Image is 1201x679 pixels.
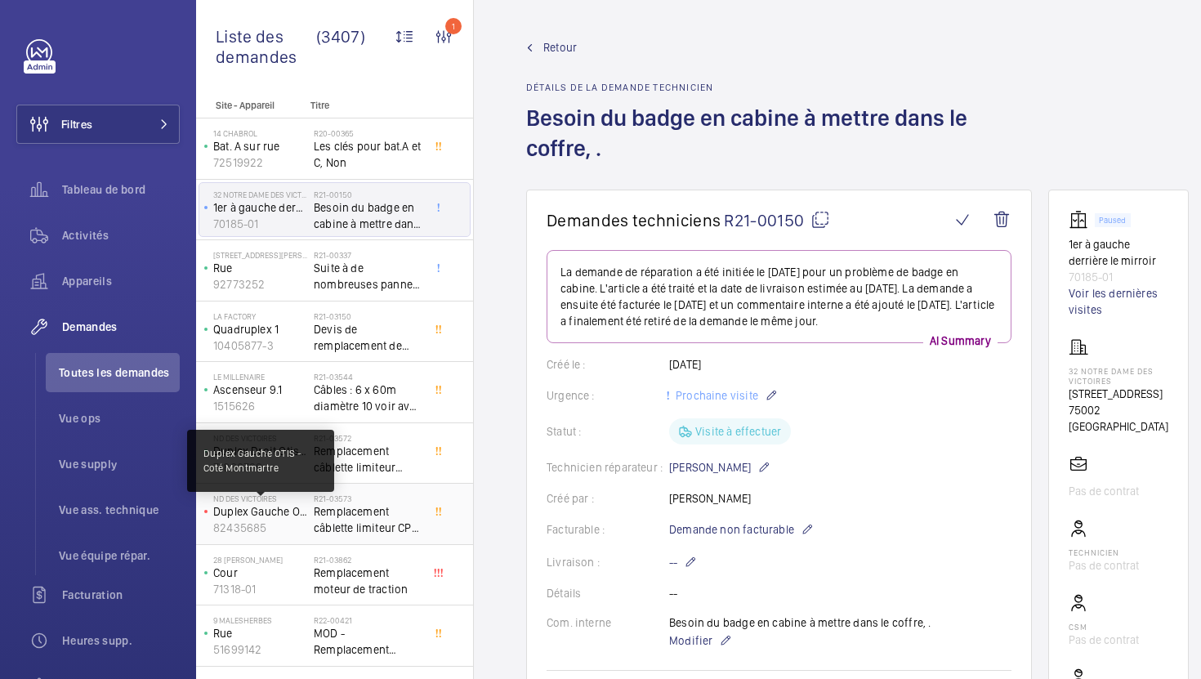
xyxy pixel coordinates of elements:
[1069,632,1139,648] p: Pas de contrat
[1069,366,1168,386] p: 32 NOTRE DAME DES VICTOIRES
[62,273,180,289] span: Appareils
[213,503,307,520] p: Duplex Gauche OTIS - Coté Montmartre
[314,443,422,476] span: Remplacement câblette limiteur cabine cause oxydation diamètre 6mm 9 niveaux machinerie basse,
[1069,547,1139,557] p: Technicien
[62,181,180,198] span: Tableau de bord
[213,276,307,293] p: 92773252
[213,260,307,276] p: Rue
[314,555,422,565] h2: R21-03862
[62,227,180,243] span: Activités
[213,199,307,216] p: 1er à gauche derrière le mirroir
[213,154,307,171] p: 72519922
[669,458,770,477] p: [PERSON_NAME]
[213,128,307,138] p: 14 Chabrol
[16,105,180,144] button: Filtres
[59,410,180,427] span: Vue ops
[213,625,307,641] p: Rue
[1069,557,1139,574] p: Pas de contrat
[213,372,307,382] p: LE MILLENAIRE
[526,82,1039,93] h2: Détails de la demande technicien
[669,521,794,538] span: Demande non facturable
[1069,210,1095,230] img: elevator.svg
[314,382,422,414] span: Câbles : 6 x 60m diamètre 10 voir avec Prokodis, la référence KONE est sur la photo.
[203,446,318,476] p: Duplex Gauche OTIS - Coté Montmartre
[314,494,422,503] h2: R21-03573
[213,615,307,625] p: 9 Malesherbes
[1099,217,1127,223] p: Paused
[314,250,422,260] h2: R21-00337
[213,190,307,199] p: 32 NOTRE DAME DES VICTOIRES
[314,199,422,232] span: Besoin du badge en cabine à mettre dans le coffre, .
[213,494,307,503] p: ND DES VICTOIRES
[213,641,307,658] p: 51699142
[213,337,307,354] p: 10405877-3
[213,382,307,398] p: Ascenseur 9.1
[216,26,316,67] span: Liste des demandes
[672,389,758,402] span: Prochaine visite
[59,502,180,518] span: Vue ass. technique
[314,433,422,443] h2: R21-03572
[213,555,307,565] p: 28 [PERSON_NAME]
[314,615,422,625] h2: R22-00421
[314,503,422,536] span: Remplacement câblette limiteur CP cause oxydation diamètre 6mm 9 niveaux machinerie basse,
[669,552,697,572] p: --
[526,103,1039,190] h1: Besoin du badge en cabine à mettre dans le coffre, .
[196,100,304,111] p: Site - Appareil
[669,632,712,649] span: Modifier
[314,565,422,597] span: Remplacement moteur de traction
[547,210,721,230] span: Demandes techniciens
[62,632,180,649] span: Heures supp.
[314,190,422,199] h2: R21-00150
[1069,386,1168,402] p: [STREET_ADDRESS]
[213,581,307,597] p: 71318-01
[213,398,307,414] p: 1515626
[213,565,307,581] p: Cour
[560,264,998,329] p: La demande de réparation a été initiée le [DATE] pour un problème de badge en cabine. L'article a...
[314,625,422,658] span: MOD - Remplacement moteur. Commentaire : Moteur rouillée suite a infiltration et cable gras et ox...
[62,587,180,603] span: Facturation
[1069,236,1168,269] p: 1er à gauche derrière le mirroir
[213,250,307,260] p: [STREET_ADDRESS][PERSON_NAME]
[59,364,180,381] span: Toutes les demandes
[213,311,307,321] p: La Factory
[213,520,307,536] p: 82435685
[1069,285,1168,318] a: Voir les dernières visites
[59,456,180,472] span: Vue supply
[1069,269,1168,285] p: 70185-01
[310,100,418,111] p: Titre
[1069,622,1139,632] p: CSM
[314,321,422,354] span: Devis de remplacement de l’habillage porte palière et porte cabine vitrée. Porte Sematic B.goods ...
[923,333,998,349] p: AI Summary
[213,216,307,232] p: 70185-01
[724,210,830,230] span: R21-00150
[1069,483,1139,499] p: Pas de contrat
[314,128,422,138] h2: R20-00365
[314,260,422,293] span: Suite à de nombreuses pannes due à la vétusté de l’opération demande de remplacement de porte cab...
[213,321,307,337] p: Quadruplex 1
[1069,402,1168,435] p: 75002 [GEOGRAPHIC_DATA]
[543,39,577,56] span: Retour
[314,372,422,382] h2: R21-03544
[62,319,180,335] span: Demandes
[314,138,422,171] span: Les clés pour bat.A et C, Non
[213,138,307,154] p: Bat. A sur rue
[314,311,422,321] h2: R21-03150
[59,547,180,564] span: Vue équipe répar.
[61,116,92,132] span: Filtres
